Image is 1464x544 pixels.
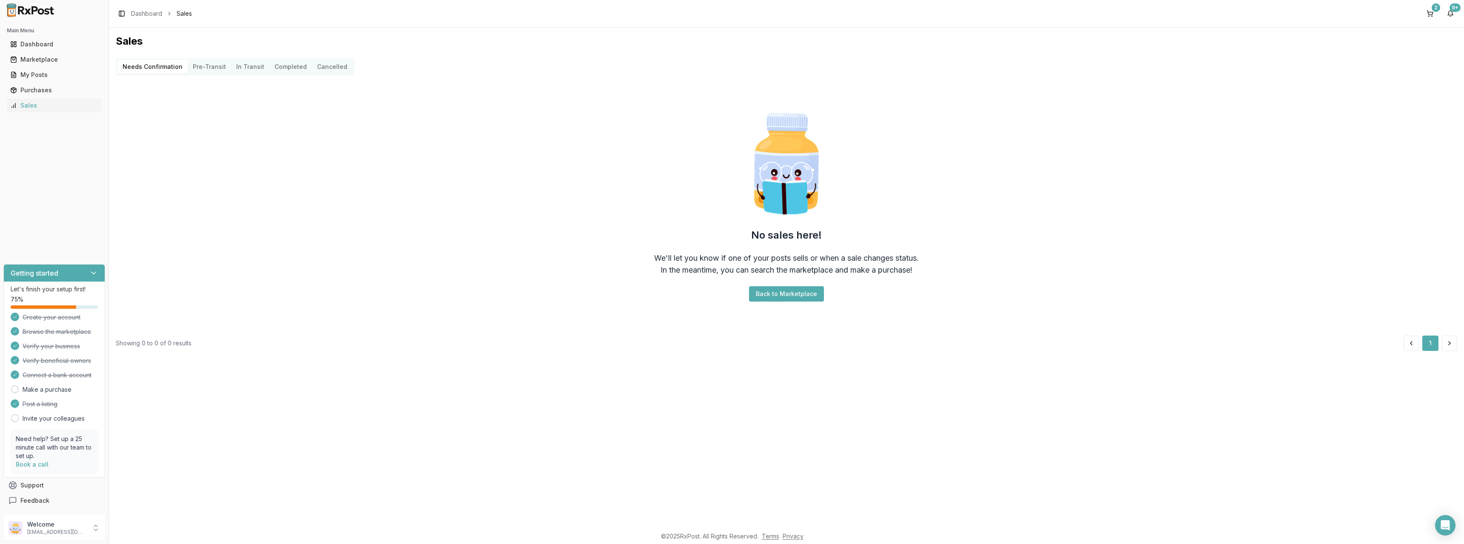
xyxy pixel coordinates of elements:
div: Showing 0 to 0 of 0 results [116,339,192,347]
span: Post a listing [23,400,57,408]
div: We'll let you know if one of your posts sells or when a sale changes status. [654,252,919,264]
p: Welcome [27,520,86,529]
div: Purchases [10,86,98,94]
h1: Sales [116,34,1457,48]
button: Marketplace [3,53,105,66]
button: Completed [269,60,312,74]
button: In Transit [231,60,269,74]
button: Support [3,478,105,493]
a: Terms [762,533,779,540]
button: 9+ [1444,7,1457,20]
button: Purchases [3,83,105,97]
button: Pre-Transit [188,60,231,74]
a: Book a call [16,461,49,468]
span: Verify your business [23,342,80,350]
a: Make a purchase [23,385,71,394]
img: RxPost Logo [3,3,58,17]
button: Feedback [3,493,105,508]
a: Marketplace [7,52,102,67]
h3: Getting started [11,268,58,278]
span: Sales [177,9,192,18]
h2: No sales here! [751,228,822,242]
a: Privacy [783,533,803,540]
h2: Main Menu [7,27,102,34]
div: In the meantime, you can search the marketplace and make a purchase! [661,264,912,276]
button: My Posts [3,68,105,82]
a: My Posts [7,67,102,83]
span: Browse the marketplace [23,328,91,336]
span: Verify beneficial owners [23,356,91,365]
div: Open Intercom Messenger [1435,515,1455,535]
img: Smart Pill Bottle [732,109,841,218]
button: 1 [1422,336,1438,351]
div: 2 [1432,3,1440,12]
button: 2 [1423,7,1437,20]
a: Dashboard [7,37,102,52]
span: 75 % [11,295,23,304]
p: Need help? Set up a 25 minute call with our team to set up. [16,435,93,460]
nav: breadcrumb [131,9,192,18]
p: Let's finish your setup first! [11,285,98,293]
button: Back to Marketplace [749,286,824,302]
a: Dashboard [131,9,162,18]
span: Create your account [23,313,80,322]
button: Needs Confirmation [117,60,188,74]
div: Marketplace [10,55,98,64]
a: Sales [7,98,102,113]
div: Dashboard [10,40,98,48]
span: Connect a bank account [23,371,91,379]
a: Invite your colleagues [23,414,85,423]
a: Purchases [7,83,102,98]
img: User avatar [9,521,22,535]
p: [EMAIL_ADDRESS][DOMAIN_NAME] [27,529,86,535]
span: Feedback [20,496,49,505]
button: Dashboard [3,37,105,51]
button: Cancelled [312,60,352,74]
div: Sales [10,101,98,110]
button: Sales [3,99,105,112]
div: My Posts [10,71,98,79]
div: 9+ [1450,3,1461,12]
